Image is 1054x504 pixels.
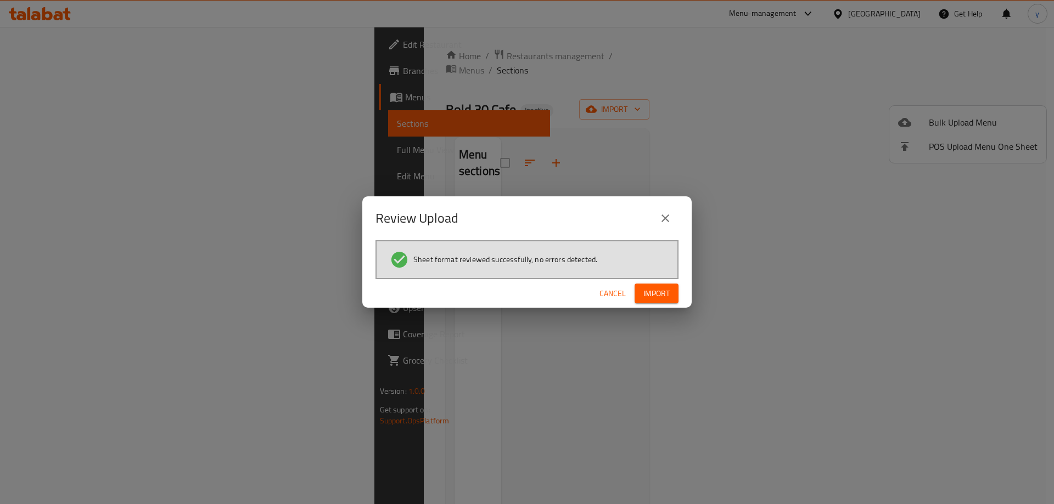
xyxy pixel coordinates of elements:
[643,287,670,301] span: Import
[595,284,630,304] button: Cancel
[375,209,458,227] h2: Review Upload
[599,287,626,301] span: Cancel
[635,284,679,304] button: Import
[413,254,597,265] span: Sheet format reviewed successfully, no errors detected.
[652,205,679,231] button: close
